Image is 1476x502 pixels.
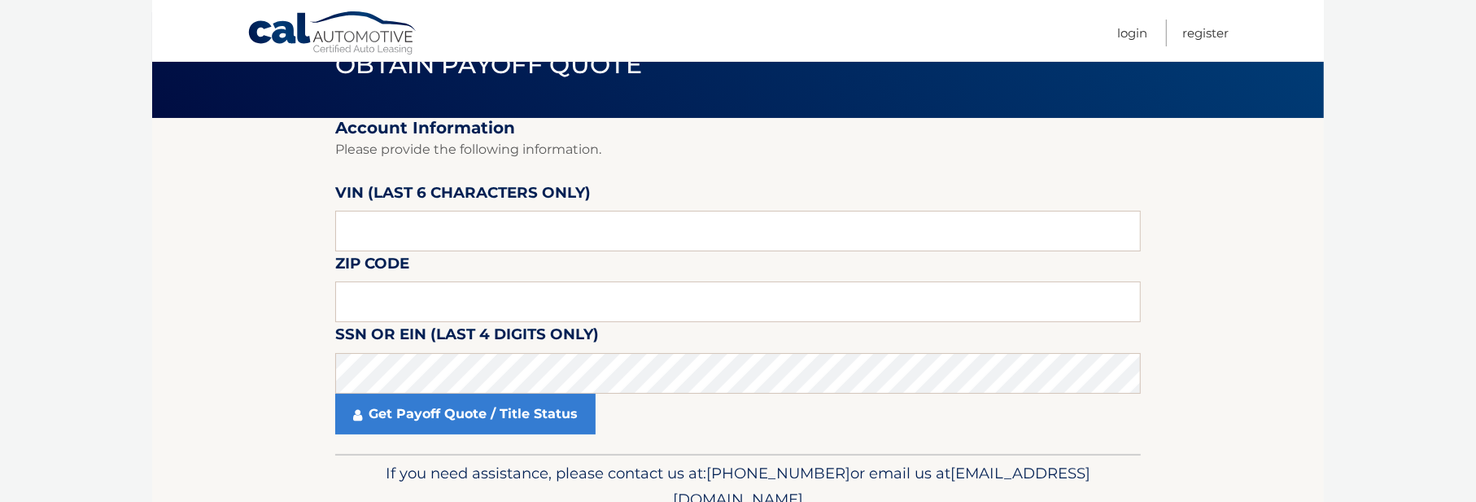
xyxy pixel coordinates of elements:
a: Cal Automotive [247,11,418,58]
span: [PHONE_NUMBER] [706,464,850,482]
h2: Account Information [335,118,1141,138]
label: SSN or EIN (last 4 digits only) [335,322,599,352]
p: Please provide the following information. [335,138,1141,161]
a: Login [1117,20,1147,46]
a: Get Payoff Quote / Title Status [335,394,596,434]
label: VIN (last 6 characters only) [335,181,591,211]
span: Obtain Payoff Quote [335,50,642,80]
label: Zip Code [335,251,409,282]
a: Register [1182,20,1229,46]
